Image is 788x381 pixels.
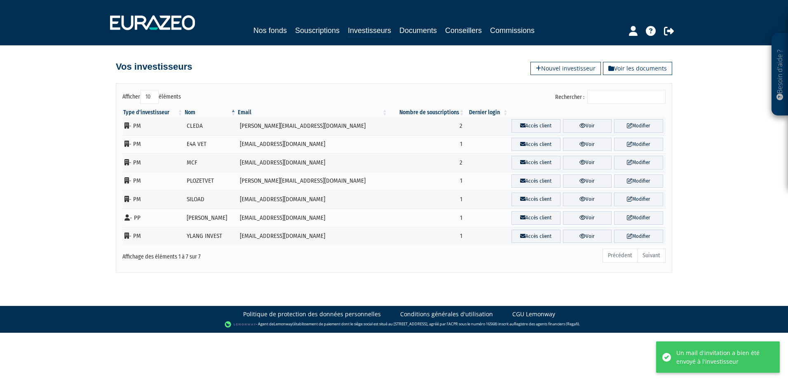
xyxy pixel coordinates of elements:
input: Rechercher : [587,90,666,104]
td: 2 [388,117,465,135]
td: MCF [184,153,237,172]
td: - PM [122,190,184,209]
a: Nouvel investisseur [530,62,601,75]
th: Type d'investisseur : activer pour trier la colonne par ordre croissant [122,108,184,117]
td: [EMAIL_ADDRESS][DOMAIN_NAME] [237,135,389,154]
a: Commissions [490,25,535,36]
td: 1 [388,190,465,209]
a: Politique de protection des données personnelles [243,310,381,318]
a: Voir [563,119,612,133]
h4: Vos investisseurs [116,62,192,72]
td: [EMAIL_ADDRESS][DOMAIN_NAME] [237,190,389,209]
a: Documents [399,25,437,36]
label: Rechercher : [555,90,666,104]
th: Nom : activer pour trier la colonne par ordre d&eacute;croissant [184,108,237,117]
a: Accès client [511,138,561,151]
td: SILOAD [184,190,237,209]
a: Souscriptions [295,25,340,36]
td: - PM [122,227,184,246]
th: Email : activer pour trier la colonne par ordre croissant [237,108,389,117]
th: Nombre de souscriptions : activer pour trier la colonne par ordre croissant [388,108,465,117]
a: Accès client [511,119,561,133]
td: 1 [388,227,465,246]
a: Accès client [511,174,561,188]
td: [EMAIL_ADDRESS][DOMAIN_NAME] [237,227,389,246]
a: Conseillers [445,25,482,36]
td: [PERSON_NAME][EMAIL_ADDRESS][DOMAIN_NAME] [237,172,389,190]
a: Modifier [614,193,663,206]
a: Investisseurs [348,25,391,38]
td: - PM [122,117,184,135]
td: E4A VET [184,135,237,154]
td: YLANG INVEST [184,227,237,246]
a: Voir [563,156,612,169]
a: Voir [563,230,612,243]
img: 1732889491-logotype_eurazeo_blanc_rvb.png [110,15,195,30]
a: Conditions générales d'utilisation [400,310,493,318]
td: [EMAIL_ADDRESS][DOMAIN_NAME] [237,209,389,227]
a: Modifier [614,156,663,169]
a: Modifier [614,174,663,188]
div: Affichage des éléments 1 à 7 sur 7 [122,248,342,261]
a: Nos fonds [253,25,287,36]
td: PLOZETVET [184,172,237,190]
a: Voir [563,138,612,151]
td: 1 [388,209,465,227]
a: Registre des agents financiers (Regafi) [514,322,579,327]
td: 2 [388,153,465,172]
label: Afficher éléments [122,90,181,104]
a: Lemonway [274,322,293,327]
a: Modifier [614,211,663,225]
a: Accès client [511,156,561,169]
td: 1 [388,172,465,190]
td: [PERSON_NAME][EMAIL_ADDRESS][DOMAIN_NAME] [237,117,389,135]
img: logo-lemonway.png [225,320,256,329]
a: Voir [563,211,612,225]
a: Voir [563,174,612,188]
td: - PP [122,209,184,227]
a: Modifier [614,230,663,243]
a: Accès client [511,230,561,243]
td: [PERSON_NAME] [184,209,237,227]
td: - PM [122,153,184,172]
td: 1 [388,135,465,154]
p: Besoin d'aide ? [775,38,785,112]
td: CLEDA [184,117,237,135]
a: Accès client [511,193,561,206]
a: Voir les documents [603,62,672,75]
div: Un mail d'invitation a bien été envoyé à l'investisseur [676,348,767,366]
div: - Agent de (établissement de paiement dont le siège social est situé au [STREET_ADDRESS], agréé p... [8,320,780,329]
a: Modifier [614,119,663,133]
td: - PM [122,135,184,154]
td: - PM [122,172,184,190]
th: &nbsp; [509,108,666,117]
td: [EMAIL_ADDRESS][DOMAIN_NAME] [237,153,389,172]
a: Voir [563,193,612,206]
select: Afficheréléments [140,90,159,104]
a: Accès client [511,211,561,225]
a: Modifier [614,138,663,151]
a: CGU Lemonway [512,310,555,318]
th: Dernier login : activer pour trier la colonne par ordre croissant [465,108,509,117]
